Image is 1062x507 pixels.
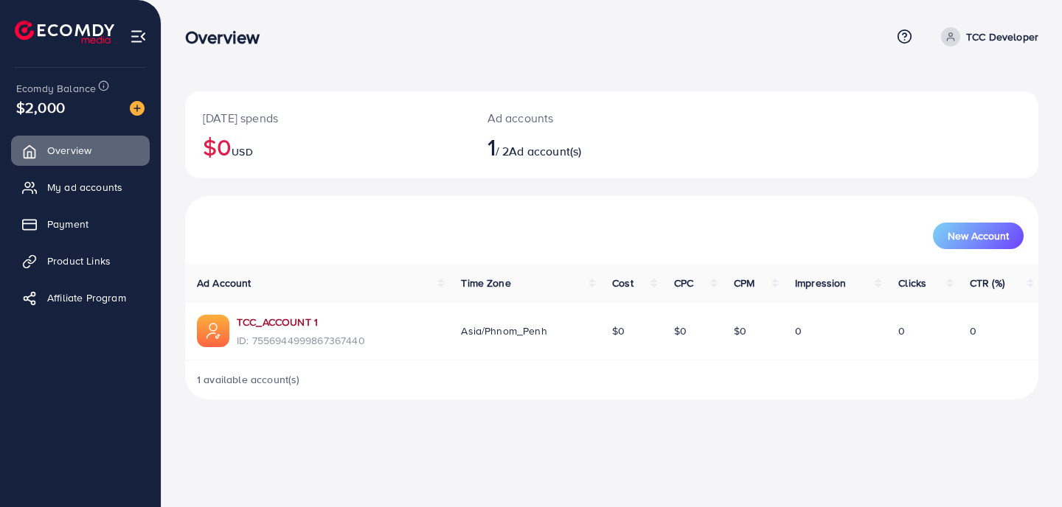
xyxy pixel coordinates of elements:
[509,143,581,159] span: Ad account(s)
[130,101,145,116] img: image
[795,276,847,290] span: Impression
[674,276,693,290] span: CPC
[487,130,496,164] span: 1
[47,180,122,195] span: My ad accounts
[11,283,150,312] a: Affiliate Program
[612,324,625,338] span: $0
[237,315,318,329] a: TCC_ACCOUNT 1
[734,324,746,338] span: $0
[237,333,365,348] span: ID: 7556944999867367440
[11,246,150,276] a: Product Links
[487,133,665,161] h2: / 2
[933,223,1024,249] button: New Account
[232,144,252,159] span: USD
[197,372,300,387] span: 1 available account(s)
[487,109,665,127] p: Ad accounts
[970,324,976,338] span: 0
[185,27,271,48] h3: Overview
[16,81,96,96] span: Ecomdy Balance
[197,315,229,347] img: ic-ads-acc.e4c84228.svg
[674,324,687,338] span: $0
[948,231,1009,241] span: New Account
[935,27,1038,46] a: TCC Developer
[970,276,1004,290] span: CTR (%)
[898,276,926,290] span: Clicks
[47,143,91,158] span: Overview
[197,276,251,290] span: Ad Account
[999,441,1051,496] iframe: Chat
[461,324,546,338] span: Asia/Phnom_Penh
[612,276,634,290] span: Cost
[11,209,150,239] a: Payment
[734,276,754,290] span: CPM
[47,290,126,305] span: Affiliate Program
[203,133,452,161] h2: $0
[795,324,802,338] span: 0
[15,21,114,43] img: logo
[16,97,65,118] span: $2,000
[11,172,150,202] a: My ad accounts
[203,109,452,127] p: [DATE] spends
[898,324,905,338] span: 0
[11,136,150,165] a: Overview
[47,217,88,231] span: Payment
[47,253,111,268] span: Product Links
[461,276,510,290] span: Time Zone
[966,28,1038,46] p: TCC Developer
[130,28,147,45] img: menu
